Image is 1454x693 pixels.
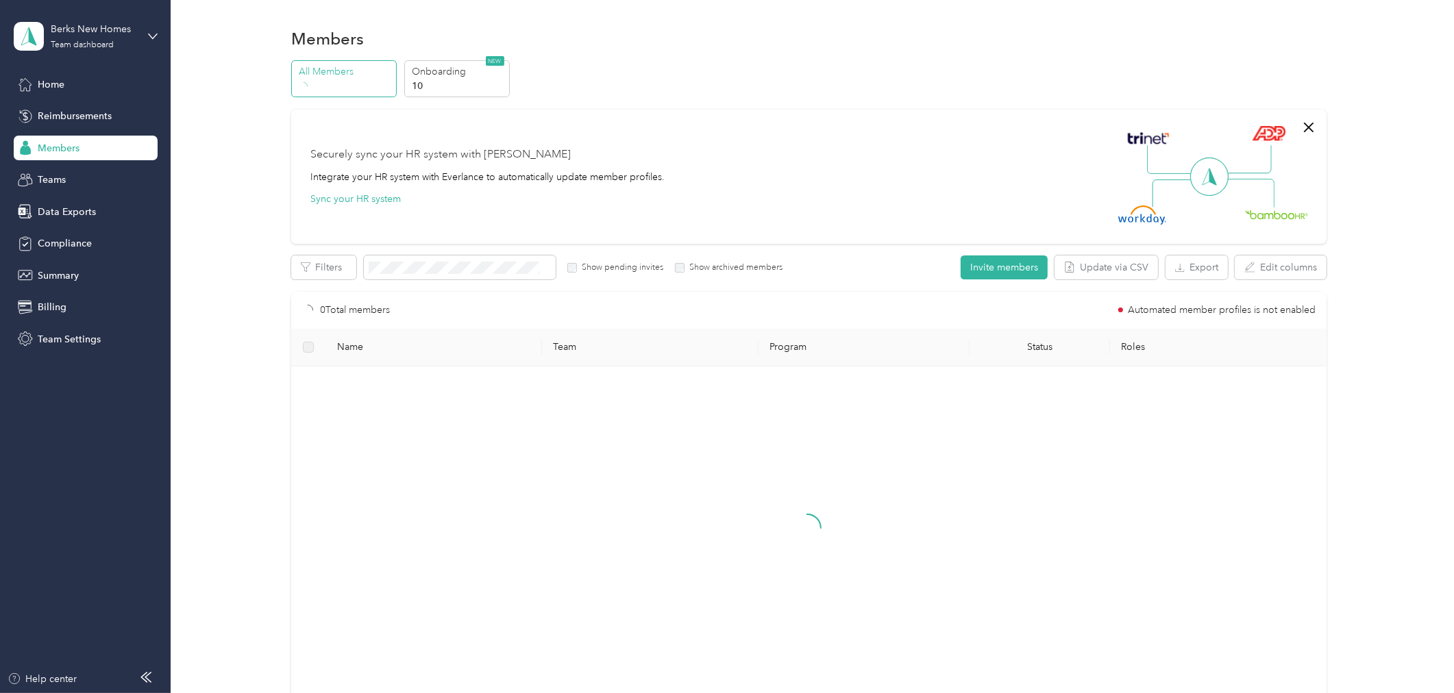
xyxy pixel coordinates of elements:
th: Name [326,329,543,366]
button: Sync your HR system [310,192,401,206]
img: Line Left Down [1152,179,1200,207]
th: Roles [1110,329,1327,366]
span: NEW [486,56,504,66]
img: Trinet [1124,129,1172,148]
span: Billing [38,300,66,314]
div: Berks New Homes [51,22,136,36]
img: Line Right Up [1224,145,1272,174]
p: 10 [412,79,505,93]
p: All Members [299,64,393,79]
span: Name [337,341,532,353]
img: Line Right Down [1227,179,1274,208]
span: Automated member profiles is not enabled [1128,305,1316,315]
label: Show pending invites [577,262,663,274]
span: Home [38,77,64,92]
button: Update via CSV [1055,255,1158,279]
p: Onboarding [412,64,505,79]
th: Program [759,329,970,366]
span: Team Settings [38,332,101,346]
div: Securely sync your HR system with [PERSON_NAME] [310,147,571,163]
p: 0 Total members [321,303,391,318]
span: Data Exports [38,205,96,219]
img: BambooHR [1245,210,1308,219]
button: Edit columns [1235,255,1327,279]
h1: Members [291,32,364,46]
span: Compliance [38,236,92,251]
div: Team dashboard [51,41,114,49]
button: Help center [8,672,77,686]
th: Status [970,329,1110,366]
span: Summary [38,268,79,283]
img: Line Left Up [1147,145,1195,175]
span: Teams [38,173,66,187]
label: Show archived members [685,262,783,274]
th: Team [542,329,759,366]
iframe: Everlance-gr Chat Button Frame [1377,616,1454,693]
button: Filters [291,255,356,279]
img: Workday [1118,205,1166,225]
span: Reimbursements [38,109,112,123]
div: Integrate your HR system with Everlance to automatically update member profiles. [310,170,665,184]
button: Export [1166,255,1228,279]
button: Invite members [961,255,1048,279]
span: Members [38,141,79,155]
img: ADP [1252,125,1285,141]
